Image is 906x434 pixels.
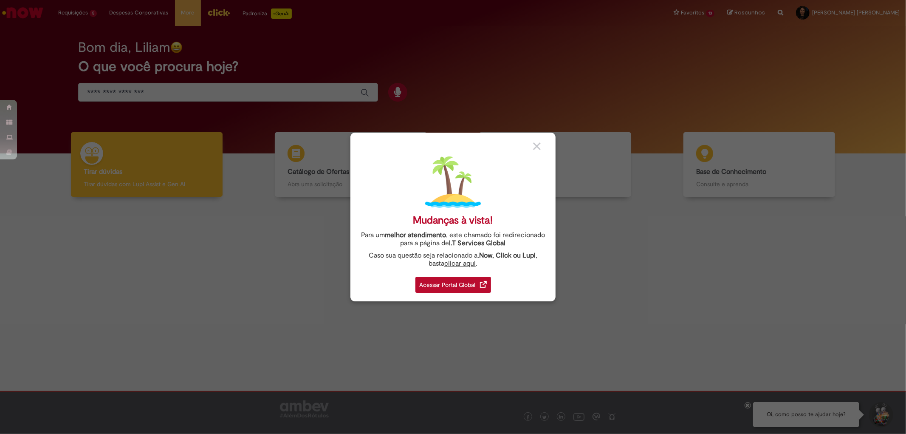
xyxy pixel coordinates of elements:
strong: melhor atendimento [385,231,446,239]
a: Acessar Portal Global [415,272,491,293]
div: Para um , este chamado foi redirecionado para a página de [357,231,549,247]
a: I.T Services Global [449,234,506,247]
div: Acessar Portal Global [415,277,491,293]
strong: .Now, Click ou Lupi [477,251,536,260]
img: island.png [425,154,481,210]
div: Caso sua questão seja relacionado a , basta . [357,252,549,268]
img: redirect_link.png [480,281,487,288]
a: clicar aqui [444,255,476,268]
img: close_button_grey.png [533,142,541,150]
div: Mudanças à vista! [413,214,493,227]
